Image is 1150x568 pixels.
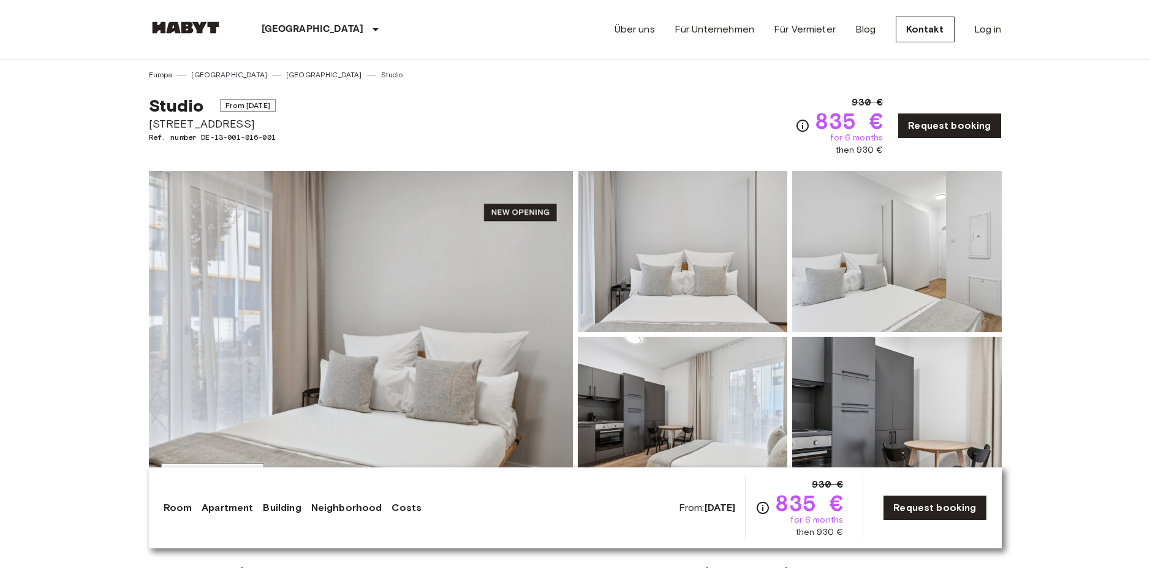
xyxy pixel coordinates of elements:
span: then 930 € [796,526,844,539]
span: 930 € [852,95,883,110]
a: Room [164,501,192,515]
a: Kontakt [896,17,955,42]
a: Für Unternehmen [675,22,754,37]
span: From [DATE] [220,99,276,112]
svg: Check cost overview for full price breakdown. Please note that discounts apply to new joiners onl... [755,501,770,515]
a: Log in [974,22,1002,37]
span: 930 € [812,477,843,492]
a: Request booking [898,113,1001,139]
b: [DATE] [705,502,736,513]
span: for 6 months [790,514,843,526]
span: then 930 € [836,144,883,156]
p: [GEOGRAPHIC_DATA] [262,22,364,37]
a: Europa [149,69,173,80]
span: Ref. number DE-13-001-016-001 [149,132,276,143]
img: Picture of unit DE-13-001-016-001 [792,171,1002,332]
a: [GEOGRAPHIC_DATA] [286,69,362,80]
a: Request booking [883,495,986,521]
a: Blog [855,22,876,37]
a: Für Vermieter [774,22,836,37]
span: 835 € [775,492,843,514]
a: Apartment [202,501,253,515]
button: Show all photos [161,463,264,486]
span: Studio [149,95,204,116]
a: Costs [392,501,422,515]
img: Habyt [149,21,222,34]
span: [STREET_ADDRESS] [149,116,276,132]
a: Studio [381,69,403,80]
img: Marketing picture of unit DE-13-001-016-001 [149,171,573,497]
a: Building [263,501,301,515]
a: Über uns [615,22,655,37]
a: Neighborhood [311,501,382,515]
img: Picture of unit DE-13-001-016-001 [578,337,787,497]
a: [GEOGRAPHIC_DATA] [191,69,267,80]
span: From: [679,501,736,515]
span: 835 € [815,110,883,132]
img: Picture of unit DE-13-001-016-001 [578,171,787,332]
img: Picture of unit DE-13-001-016-001 [792,337,1002,497]
svg: Check cost overview for full price breakdown. Please note that discounts apply to new joiners onl... [795,118,810,133]
span: for 6 months [830,132,883,144]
